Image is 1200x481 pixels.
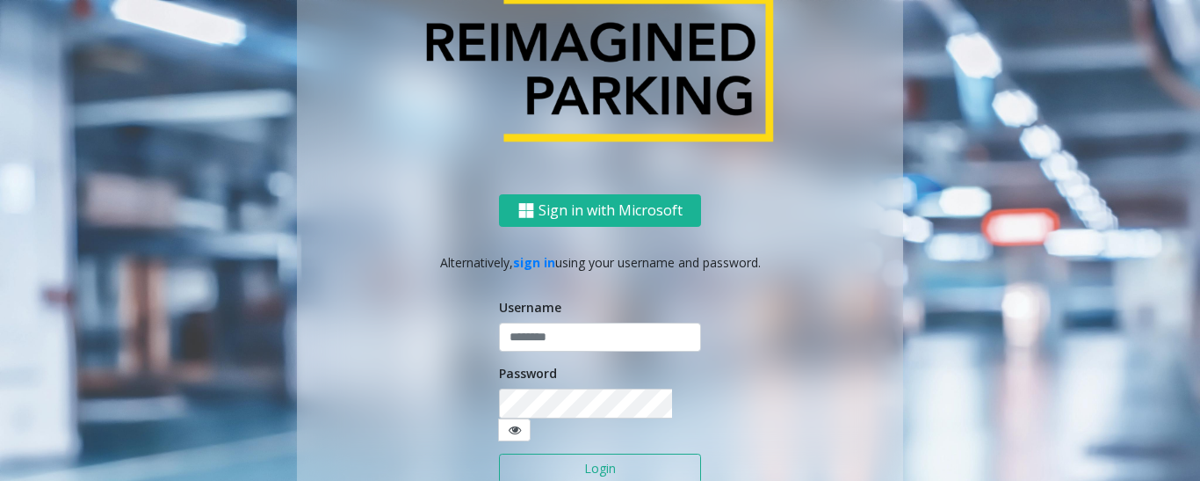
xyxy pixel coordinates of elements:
label: Username [499,298,561,317]
p: Alternatively, using your username and password. [314,253,886,272]
label: Password [499,364,557,383]
button: Sign in with Microsoft [499,194,701,227]
a: sign in [513,254,555,271]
